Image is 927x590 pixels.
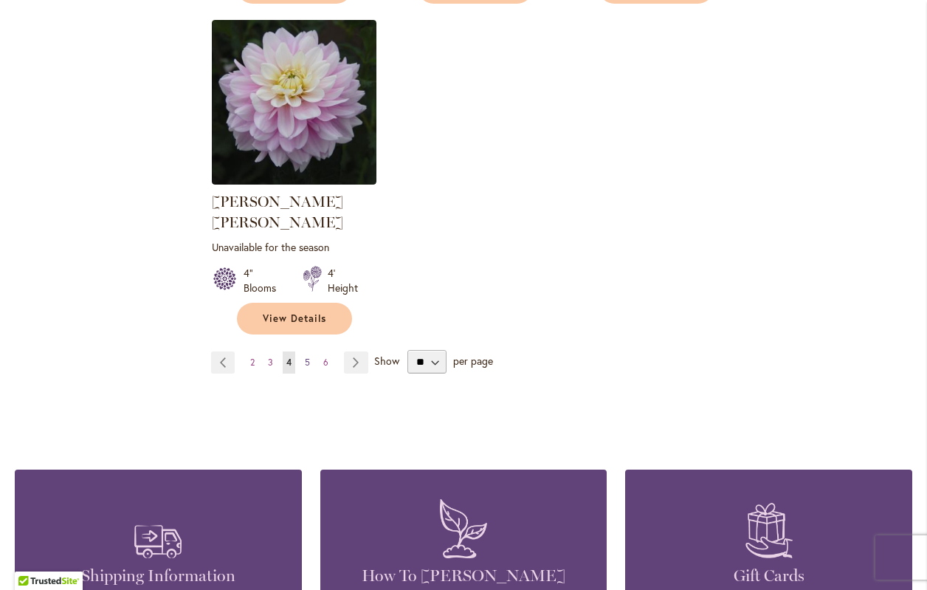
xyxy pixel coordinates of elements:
[247,351,258,374] a: 2
[244,266,285,295] div: 4" Blooms
[37,566,280,586] h4: Shipping Information
[342,566,585,586] h4: How To [PERSON_NAME]
[301,351,314,374] a: 5
[374,354,399,368] span: Show
[328,266,358,295] div: 4' Height
[212,240,376,254] p: Unavailable for the season
[264,351,277,374] a: 3
[212,174,376,188] a: Charlotte Mae
[323,357,328,368] span: 6
[212,193,343,231] a: [PERSON_NAME] [PERSON_NAME]
[212,20,376,185] img: Charlotte Mae
[305,357,310,368] span: 5
[647,566,890,586] h4: Gift Cards
[263,312,326,325] span: View Details
[268,357,273,368] span: 3
[320,351,332,374] a: 6
[11,538,52,579] iframe: Launch Accessibility Center
[250,357,255,368] span: 2
[453,354,493,368] span: per page
[237,303,352,335] a: View Details
[286,357,292,368] span: 4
